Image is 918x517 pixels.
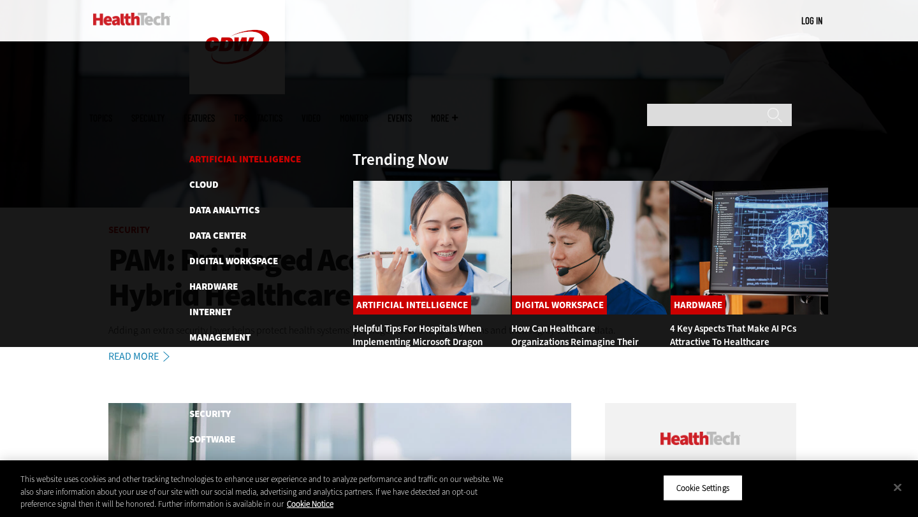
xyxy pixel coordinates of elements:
a: Security [189,407,231,420]
a: Hardware [671,295,725,315]
a: Data Analytics [189,204,259,216]
a: Internet [189,306,231,318]
a: Artificial Intelligence [353,295,471,315]
a: Data Center [189,229,246,242]
h3: Trending Now [353,152,449,167]
img: Doctor using phone to dictate to tablet [353,180,511,315]
a: Digital Workspace [189,255,278,267]
a: Helpful Tips for Hospitals When Implementing Microsoft Dragon Copilot [353,322,483,362]
img: Desktop monitor with brain AI concept [670,180,829,315]
div: User menu [801,14,822,27]
a: Cloud [189,178,219,191]
a: How Can Healthcare Organizations Reimagine Their Contact Centers? [511,322,639,362]
a: Digital Workspace [512,295,607,315]
a: Hardware [189,280,238,293]
a: Software [189,433,235,446]
div: This website uses cookies and other tracking technologies to enhance user experience and to analy... [20,473,505,511]
a: Artificial Intelligence [189,153,301,166]
a: Patient-Centered Care [189,382,296,395]
a: 4 Key Aspects That Make AI PCs Attractive to Healthcare Workers [670,322,796,362]
a: Read More [108,351,184,362]
a: More information about your privacy [287,499,333,509]
a: Management [189,331,251,344]
img: Home [93,13,170,25]
a: Networking [189,357,247,369]
button: Close [884,473,912,501]
a: Log in [801,15,822,26]
img: Healthcare contact center [511,180,670,315]
button: Cookie Settings [663,474,743,501]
